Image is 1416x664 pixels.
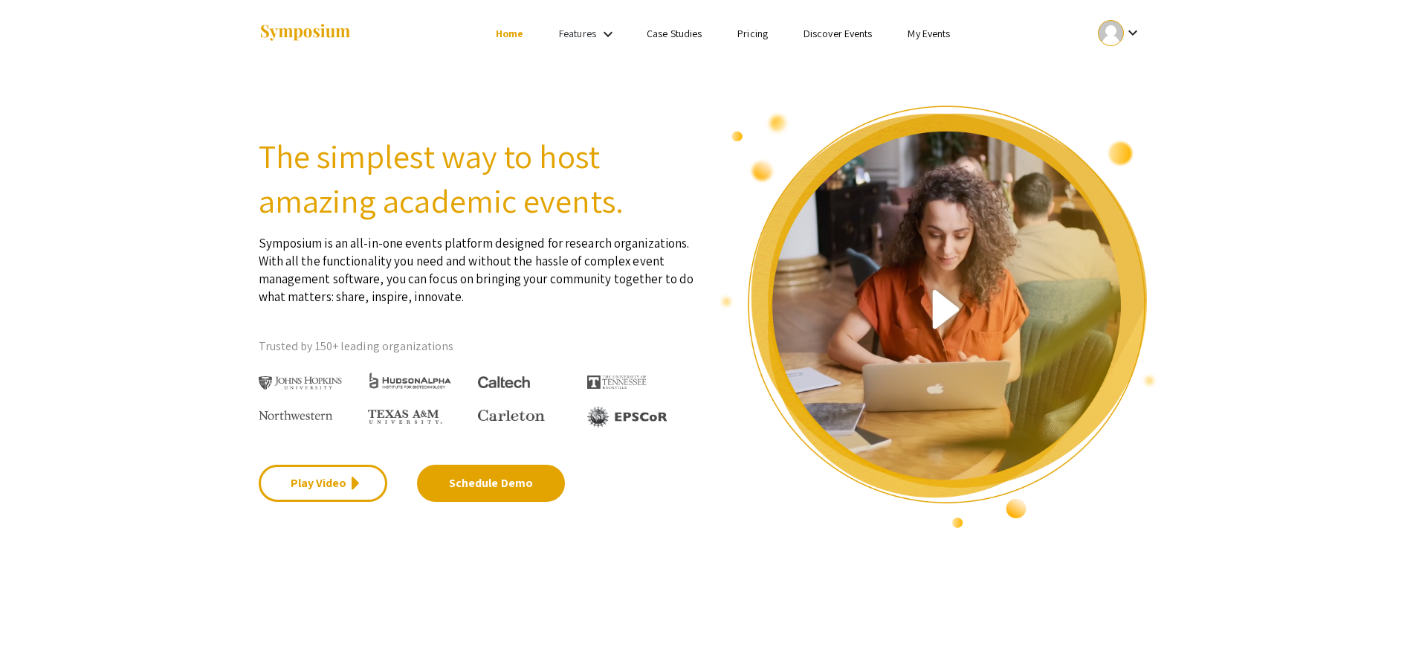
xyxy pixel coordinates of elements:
img: Caltech [478,376,530,389]
h2: The simplest way to host amazing academic events. [259,134,697,223]
p: Symposium is an all-in-one events platform designed for research organizations. With all the func... [259,223,697,306]
img: Carleton [478,410,545,422]
img: EPSCOR [587,406,669,428]
img: The University of Tennessee [587,375,647,389]
a: Home [496,27,523,40]
img: Johns Hopkins University [259,376,343,390]
p: Trusted by 150+ leading organizations [259,335,697,358]
a: Features [559,27,596,40]
img: video overview of Symposium [720,104,1158,529]
a: My Events [908,27,950,40]
img: HudsonAlpha [368,372,452,389]
mat-icon: Expand account dropdown [1124,24,1142,42]
a: Schedule Demo [417,465,565,502]
img: Texas A&M University [368,410,442,425]
a: Case Studies [647,27,702,40]
button: Expand account dropdown [1082,16,1157,50]
img: Northwestern [259,410,333,419]
a: Pricing [737,27,768,40]
a: Play Video [259,465,387,502]
a: Discover Events [804,27,873,40]
mat-icon: Expand Features list [599,25,617,43]
img: Symposium by ForagerOne [259,23,352,43]
iframe: Chat [11,597,63,653]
